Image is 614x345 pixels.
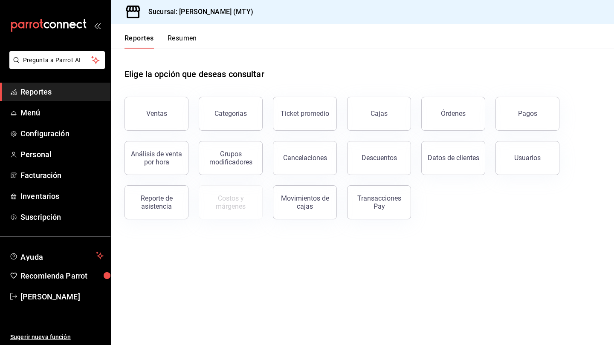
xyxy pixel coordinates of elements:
button: Descuentos [347,141,411,175]
span: Menú [20,107,104,118]
button: Órdenes [421,97,485,131]
div: Categorías [214,109,247,118]
a: Pregunta a Parrot AI [6,62,105,71]
a: Cajas [347,97,411,131]
div: Análisis de venta por hora [130,150,183,166]
div: navigation tabs [125,34,197,49]
span: Configuración [20,128,104,139]
div: Cancelaciones [283,154,327,162]
div: Grupos modificadores [204,150,257,166]
span: Pregunta a Parrot AI [23,56,92,65]
div: Costos y márgenes [204,194,257,210]
button: open_drawer_menu [94,22,101,29]
button: Pagos [495,97,559,131]
span: Inventarios [20,190,104,202]
div: Datos de clientes [428,154,479,162]
div: Usuarios [514,154,541,162]
span: Reportes [20,86,104,98]
div: Ventas [146,109,167,118]
span: Facturación [20,170,104,181]
button: Análisis de venta por hora [125,141,188,175]
button: Datos de clientes [421,141,485,175]
h3: Sucursal: [PERSON_NAME] (MTY) [142,7,253,17]
button: Ventas [125,97,188,131]
div: Descuentos [362,154,397,162]
button: Usuarios [495,141,559,175]
div: Movimientos de cajas [278,194,331,210]
button: Pregunta a Parrot AI [9,51,105,69]
h1: Elige la opción que deseas consultar [125,68,264,80]
button: Resumen [168,34,197,49]
button: Cancelaciones [273,141,337,175]
button: Movimientos de cajas [273,185,337,219]
span: Sugerir nueva función [10,333,104,342]
button: Transacciones Pay [347,185,411,219]
div: Ticket promedio [281,109,329,118]
button: Categorías [199,97,263,131]
div: Reporte de asistencia [130,194,183,210]
div: Pagos [518,109,537,118]
span: Recomienda Parrot [20,270,104,282]
span: Personal [20,149,104,160]
button: Grupos modificadores [199,141,263,175]
div: Cajas [371,109,388,119]
div: Transacciones Pay [353,194,405,210]
span: [PERSON_NAME] [20,291,104,302]
button: Reportes [125,34,154,49]
div: Órdenes [441,109,466,118]
span: Ayuda [20,250,93,261]
button: Ticket promedio [273,97,337,131]
button: Reporte de asistencia [125,185,188,219]
button: Contrata inventarios para ver este reporte [199,185,263,219]
span: Suscripción [20,211,104,223]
